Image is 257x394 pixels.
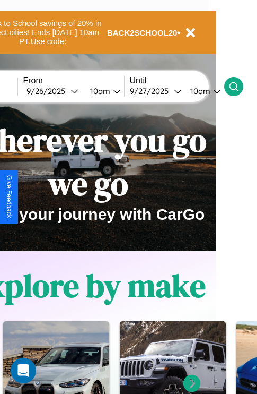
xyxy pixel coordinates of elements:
div: 9 / 27 / 2025 [130,86,174,96]
div: 10am [185,86,213,96]
div: 9 / 26 / 2025 [26,86,70,96]
label: Until [130,76,224,85]
button: 9/26/2025 [23,85,82,97]
button: 10am [182,85,224,97]
button: 10am [82,85,124,97]
div: 10am [85,86,113,96]
div: Open Intercom Messenger [11,358,36,383]
div: Give Feedback [5,175,13,218]
b: BACK2SCHOOL20 [107,28,178,37]
label: From [23,76,124,85]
